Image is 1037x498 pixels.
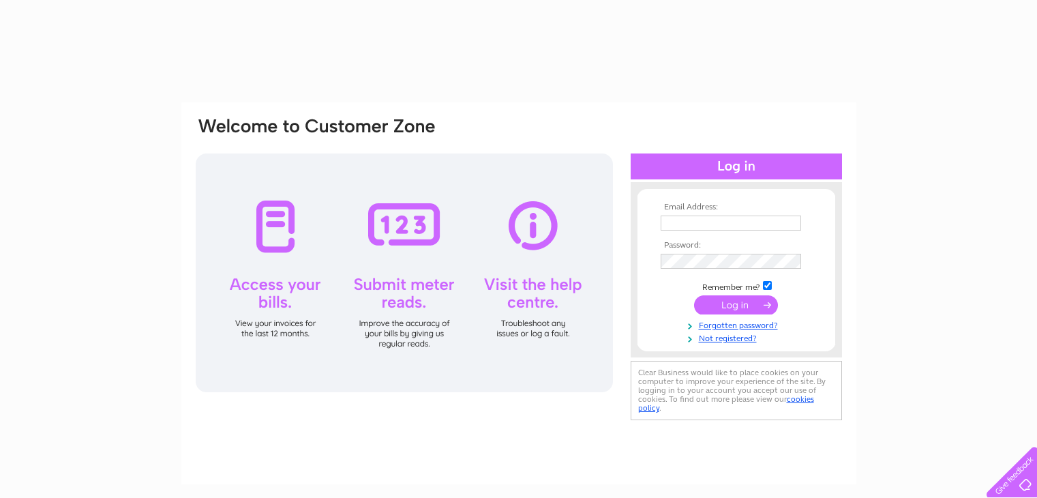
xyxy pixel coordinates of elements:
input: Submit [694,295,778,314]
a: cookies policy [638,394,814,413]
th: Password: [657,241,815,250]
td: Remember me? [657,279,815,293]
a: Not registered? [661,331,815,344]
a: Forgotten password? [661,318,815,331]
div: Clear Business would like to place cookies on your computer to improve your experience of the sit... [631,361,842,420]
th: Email Address: [657,203,815,212]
